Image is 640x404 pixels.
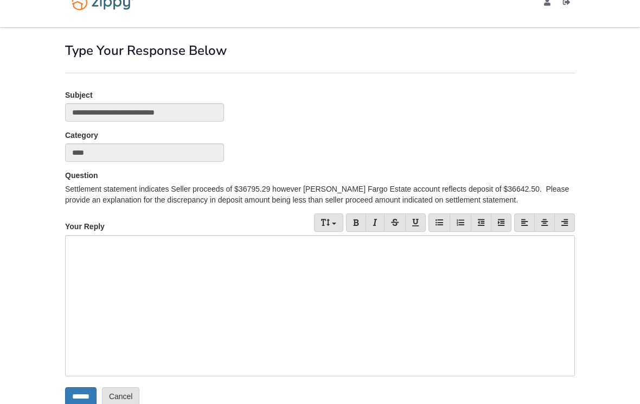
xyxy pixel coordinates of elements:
[366,214,385,232] a: Italic (Ctrl/Cmd+I)
[384,214,406,232] a: Strikethrough
[314,214,343,232] a: Font Size
[65,44,575,58] h1: Type Your Response Below
[491,214,511,232] a: Indent (Tab)
[534,214,555,232] a: Center (Ctrl/Cmd+E)
[450,214,471,232] a: Number list
[405,214,426,232] a: Underline
[65,185,569,205] span: Settlement statement indicates Seller proceeds of $36795.29 however [PERSON_NAME] Fargo Estate ac...
[471,214,491,232] a: Reduce indent (Shift+Tab)
[428,214,450,232] a: Bullet list
[346,214,366,232] a: Bold (Ctrl/Cmd+B)
[554,214,575,232] a: Align Right (Ctrl/Cmd+R)
[514,214,535,232] a: Align Left (Ctrl/Cmd+L)
[65,90,93,101] label: Subject
[65,171,98,181] label: Question
[65,130,98,141] label: Category
[65,214,105,232] label: Your Reply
